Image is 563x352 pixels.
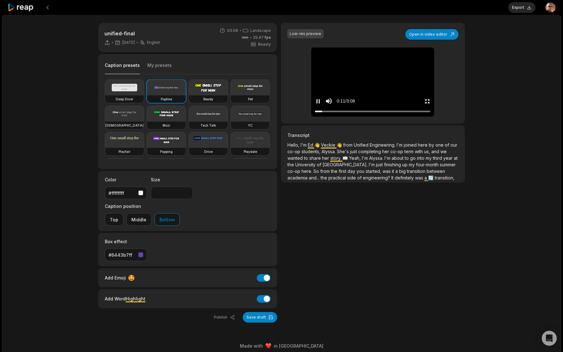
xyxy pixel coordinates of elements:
span: co-op [287,168,302,174]
span: term [404,149,415,154]
span: into [417,155,426,161]
span: fps [265,35,271,40]
span: between [427,168,445,174]
h3: Tech Talk [200,123,216,128]
button: My presets [147,62,172,74]
span: us, [424,149,431,154]
h3: Popline [161,97,172,102]
h3: Transcript [287,132,458,138]
span: transition [407,168,427,174]
span: side [347,175,357,180]
span: co-op [287,149,302,154]
span: big [399,168,407,174]
button: Open in video editor [405,29,459,40]
span: from [343,142,354,148]
span: summer [440,162,456,167]
span: we [440,149,447,154]
span: you [357,168,366,174]
span: up [402,162,409,167]
span: English [147,40,160,45]
label: Caption position [105,203,180,209]
span: year [443,155,454,161]
h3: Playfair [119,149,130,154]
span: finishing [384,162,402,167]
span: Alyssa. [369,155,384,161]
span: my [409,162,416,167]
span: definitely [395,175,415,180]
span: completing [358,149,382,154]
button: Mute sound [325,97,333,105]
span: Veckie [321,142,337,148]
span: first [339,168,347,174]
span: third [433,155,443,161]
span: Beasty [258,42,271,47]
div: Low-res preview [290,31,321,37]
label: Box effect [105,238,147,245]
span: 29.97 [253,35,271,40]
button: Bottom [155,213,180,226]
span: She's [337,149,350,154]
span: I'm [369,162,376,167]
span: So [313,168,320,174]
span: joined [404,142,418,148]
span: just [376,162,384,167]
span: Engineering. [370,142,397,148]
h3: Drive [204,149,213,154]
span: day [347,168,357,174]
span: about [392,155,405,161]
span: go [410,155,417,161]
span: academia [287,175,309,180]
span: of [317,162,322,167]
div: Open Intercom Messenger [542,331,557,346]
span: her [322,155,330,161]
span: Landscape [250,28,271,33]
div: #6443b7ff [109,252,136,258]
span: I'm [384,155,392,161]
span: practical [328,175,347,180]
span: just [350,149,358,154]
span: I'm [362,155,369,161]
div: #ffffffff [109,190,136,196]
label: Size [151,176,193,183]
span: four-month [416,162,440,167]
span: I'm [301,142,308,148]
span: Hello, [287,142,301,148]
span: from [320,168,331,174]
button: Export [508,2,535,13]
span: transition, [435,175,454,180]
span: share [309,155,322,161]
span: here [418,142,429,148]
span: with [415,149,424,154]
span: Ed [308,142,314,148]
button: Publish [210,312,239,323]
h3: [DEMOGRAPHIC_DATA] [105,123,144,128]
span: University [295,162,317,167]
p: unified-final [104,30,160,37]
h3: Deep Diver [116,97,133,102]
button: Middle [126,213,151,226]
span: of [357,175,363,180]
span: [DATE] [122,40,135,45]
span: students, [302,149,322,154]
span: by [429,142,435,148]
span: Yeah, [349,155,362,161]
h3: YC [248,123,253,128]
img: heart emoji [266,343,271,349]
span: and [431,149,440,154]
span: 03:08 [227,28,238,33]
button: Exit fullscreen [424,95,430,107]
div: Add Word [105,294,145,303]
span: Highlight [126,296,145,301]
span: was [383,168,392,174]
span: story. [330,155,342,161]
span: to [405,155,410,161]
h3: Pet [248,97,253,102]
h3: Popping [160,149,173,154]
span: here. [302,168,313,174]
span: [GEOGRAPHIC_DATA]. [322,162,369,167]
div: 0:11 / 3:08 [337,98,355,104]
span: started, [366,168,383,174]
span: was [415,175,424,180]
h3: Beasty [203,97,213,102]
button: Save draft [243,312,277,323]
